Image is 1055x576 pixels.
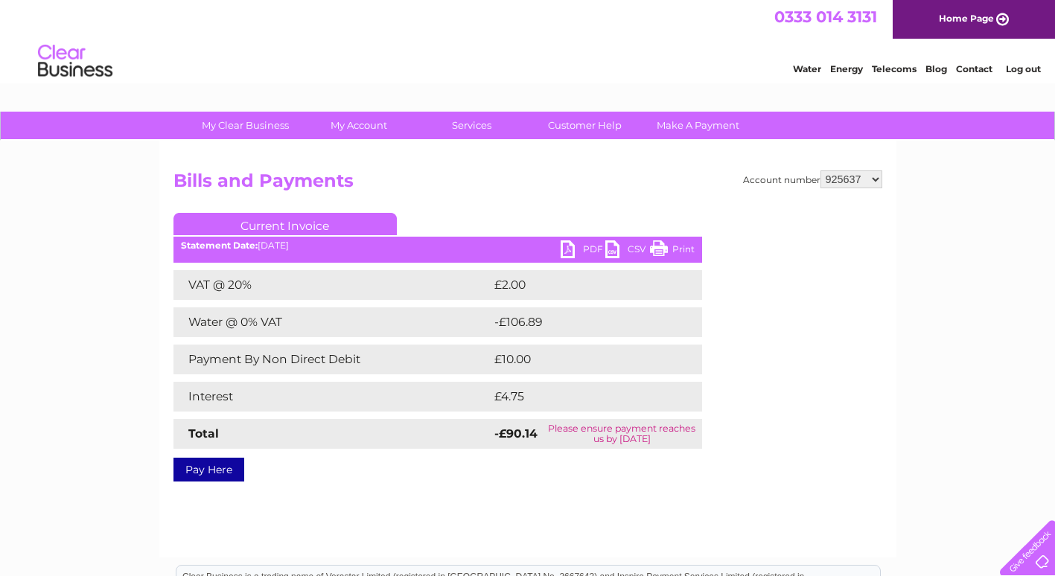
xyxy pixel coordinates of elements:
[956,63,992,74] a: Contact
[491,382,667,412] td: £4.75
[173,240,702,251] div: [DATE]
[173,345,491,374] td: Payment By Non Direct Debit
[181,240,258,251] b: Statement Date:
[561,240,605,262] a: PDF
[925,63,947,74] a: Blog
[173,458,244,481] a: Pay Here
[173,307,491,337] td: Water @ 0% VAT
[542,419,701,449] td: Please ensure payment reaches us by [DATE]
[830,63,863,74] a: Energy
[491,345,672,374] td: £10.00
[637,112,759,139] a: Make A Payment
[188,426,219,441] strong: Total
[650,240,695,262] a: Print
[494,426,538,441] strong: -£90.14
[774,7,877,26] a: 0333 014 3131
[743,170,882,188] div: Account number
[173,270,491,300] td: VAT @ 20%
[173,170,882,199] h2: Bills and Payments
[173,213,397,235] a: Current Invoice
[176,8,880,72] div: Clear Business is a trading name of Verastar Limited (registered in [GEOGRAPHIC_DATA] No. 3667643...
[793,63,821,74] a: Water
[491,307,678,337] td: -£106.89
[297,112,420,139] a: My Account
[410,112,533,139] a: Services
[173,382,491,412] td: Interest
[37,39,113,84] img: logo.png
[523,112,646,139] a: Customer Help
[872,63,917,74] a: Telecoms
[184,112,307,139] a: My Clear Business
[605,240,650,262] a: CSV
[1006,63,1041,74] a: Log out
[491,270,668,300] td: £2.00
